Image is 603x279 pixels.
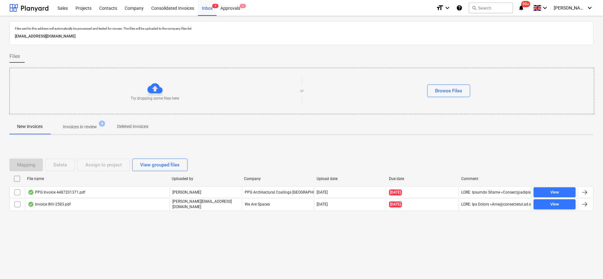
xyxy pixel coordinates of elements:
[9,53,20,60] span: Files
[28,202,71,207] div: Invoice INV-2583.pdf
[131,96,179,101] p: Try dropping some files here
[435,87,462,95] div: Browse Files
[317,190,328,195] div: [DATE]
[550,189,559,196] div: View
[27,177,167,181] div: File name
[534,187,576,197] button: View
[28,202,34,207] div: OCR finished
[571,249,603,279] iframe: Chat Widget
[550,201,559,208] div: View
[242,199,314,210] div: We Are Spaces
[317,202,328,206] div: [DATE]
[240,4,246,8] span: 1
[132,159,188,171] button: View grouped files
[172,177,239,181] div: Uploaded by
[99,120,105,127] span: 4
[172,199,239,210] p: [PERSON_NAME][EMAIL_ADDRESS][DOMAIN_NAME]
[242,187,314,197] div: PPG Architectural Coatings [GEOGRAPHIC_DATA]
[28,190,85,195] div: PPG Invoice 4487201371.pdf
[427,84,470,97] button: Browse Files
[15,33,588,40] p: [EMAIL_ADDRESS][DOMAIN_NAME]
[140,161,180,169] div: View grouped files
[317,177,384,181] div: Upload date
[461,177,528,181] div: Comment
[534,199,576,209] button: View
[212,4,218,8] span: 4
[389,177,456,181] div: Due date
[117,123,148,130] p: Deleted invoices
[63,124,97,130] p: Invoices in review
[9,68,594,114] div: Try dropping some files hereorBrowse Files
[389,201,402,207] span: [DATE]
[172,190,201,195] p: [PERSON_NAME]
[244,177,311,181] div: Company
[28,190,34,195] div: OCR finished
[15,26,588,31] p: Files sent to this address will automatically be processed and tested for viruses. The files will...
[300,88,304,94] p: or
[389,189,402,195] span: [DATE]
[17,123,43,130] p: New invoices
